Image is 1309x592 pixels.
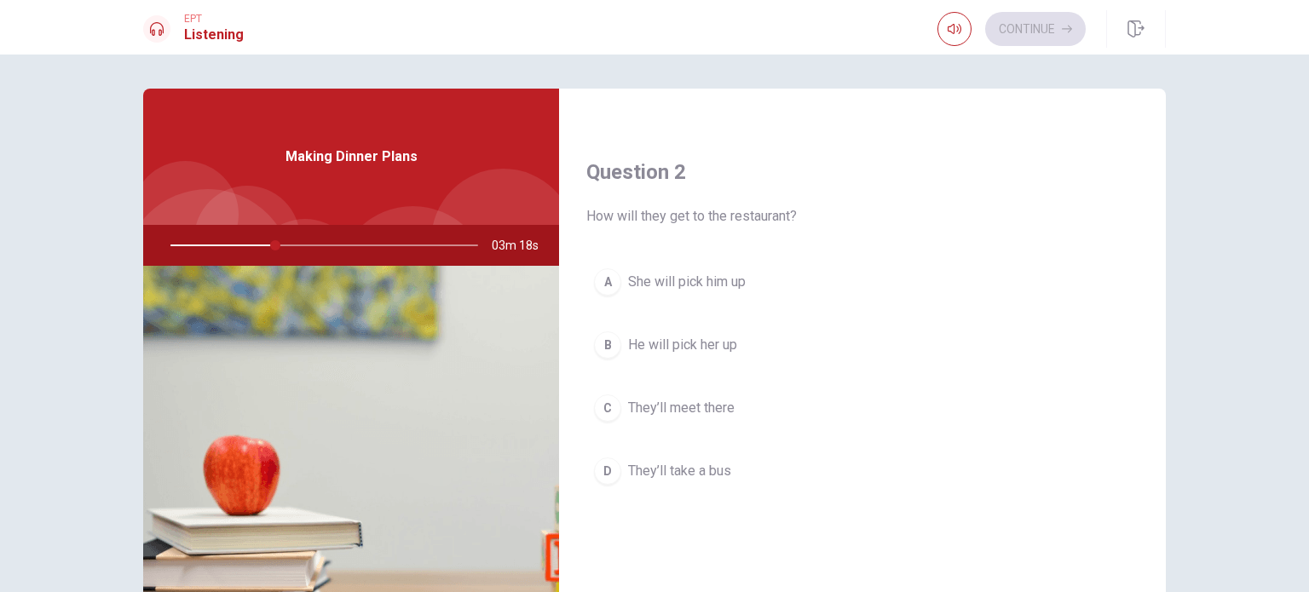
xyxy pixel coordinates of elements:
[594,394,621,422] div: C
[184,13,244,25] span: EPT
[586,324,1139,366] button: BHe will pick her up
[628,272,746,292] span: She will pick him up
[594,457,621,485] div: D
[586,206,1139,227] span: How will they get to the restaurant?
[628,461,731,481] span: They’ll take a bus
[285,147,418,167] span: Making Dinner Plans
[586,450,1139,492] button: DThey’ll take a bus
[586,261,1139,303] button: AShe will pick him up
[628,398,735,418] span: They’ll meet there
[594,331,621,359] div: B
[628,335,737,355] span: He will pick her up
[492,225,552,266] span: 03m 18s
[586,387,1139,429] button: CThey’ll meet there
[594,268,621,296] div: A
[586,158,1139,186] h4: Question 2
[184,25,244,45] h1: Listening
